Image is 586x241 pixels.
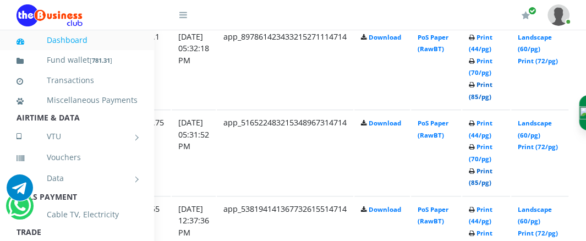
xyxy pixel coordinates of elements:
td: app_516522483215348967314714 [217,109,353,195]
a: Print (85/pg) [469,80,492,101]
a: Print (44/pg) [469,33,492,53]
a: Print (85/pg) [469,167,492,187]
td: [DATE] 05:32:18 PM [172,24,216,109]
a: Landscape (60/pg) [518,119,552,139]
a: Print (44/pg) [469,119,492,139]
a: Landscape (60/pg) [518,33,552,53]
a: Chat for support [8,201,31,219]
a: Chat for support [7,183,33,201]
small: [ ] [90,56,112,64]
a: Dashboard [17,28,138,53]
td: [DATE] 05:31:52 PM [172,109,216,195]
a: Miscellaneous Payments [17,87,138,113]
a: PoS Paper (RawBT) [418,119,448,139]
a: Fund wallet[781.31] [17,47,138,73]
a: Print (70/pg) [469,57,492,77]
a: PoS Paper (RawBT) [418,33,448,53]
a: Download [369,205,401,213]
a: Print (72/pg) [518,229,558,237]
a: Download [369,119,401,127]
a: Landscape (60/pg) [518,205,552,226]
a: Print (44/pg) [469,205,492,226]
a: VTU [17,123,138,150]
img: User [547,4,569,26]
a: Print (70/pg) [469,143,492,163]
a: Print (72/pg) [518,143,558,151]
i: Renew/Upgrade Subscription [522,11,530,20]
a: Cable TV, Electricity [17,202,138,227]
span: Renew/Upgrade Subscription [528,7,536,15]
a: Transactions [17,68,138,93]
b: 781.31 [92,56,110,64]
a: Data [17,165,138,192]
a: PoS Paper (RawBT) [418,205,448,226]
a: Print (72/pg) [518,57,558,65]
a: Download [369,33,401,41]
a: Vouchers [17,145,138,170]
td: app_897861423433215271114714 [217,24,353,109]
img: Logo [17,4,83,26]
